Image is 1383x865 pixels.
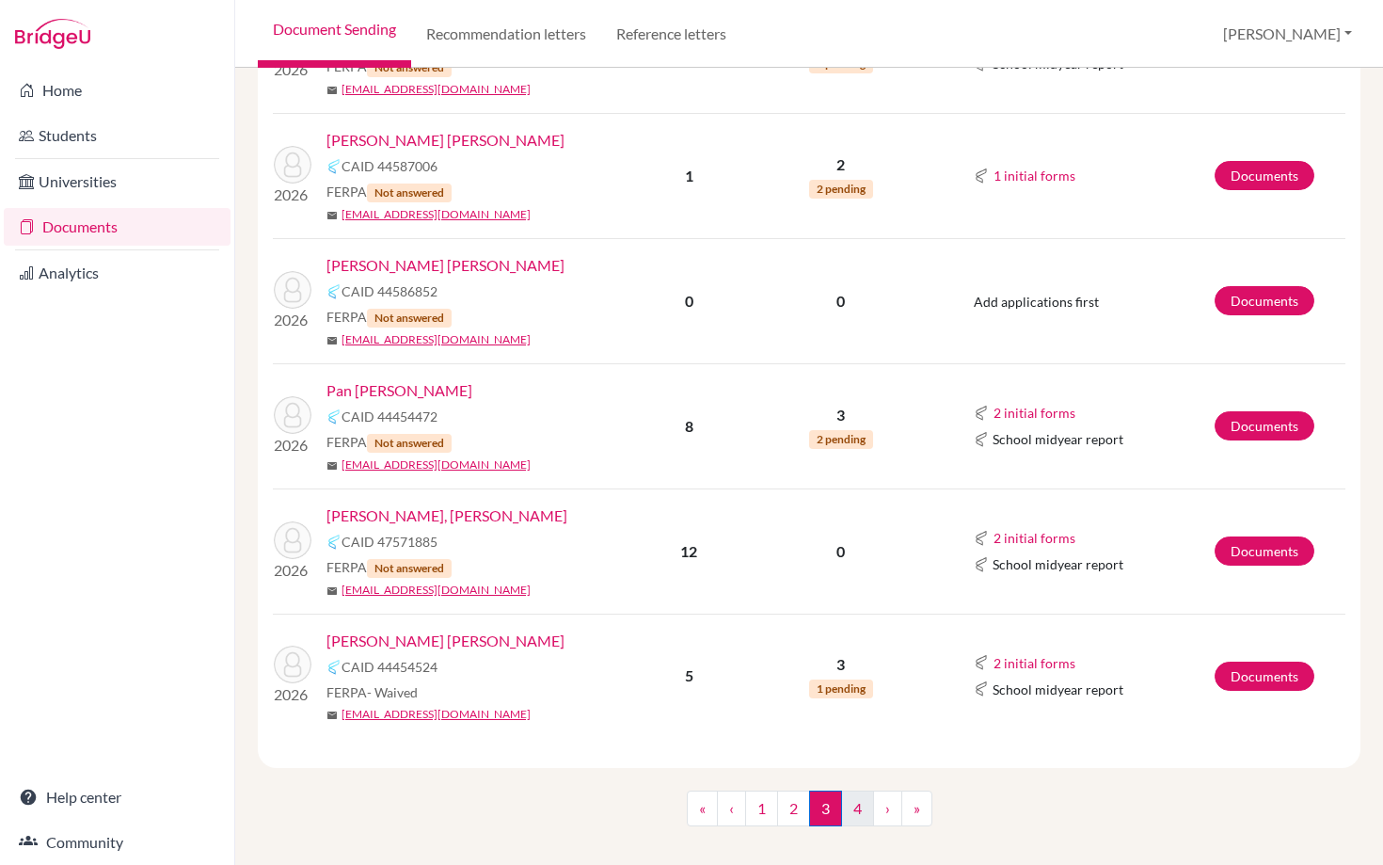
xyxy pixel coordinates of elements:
span: CAID 44454472 [342,407,437,426]
img: Common App logo [326,159,342,174]
span: Not answered [367,559,452,578]
span: - Waived [367,684,418,700]
img: Common App logo [974,655,989,670]
a: [PERSON_NAME], [PERSON_NAME] [326,505,567,527]
a: [EMAIL_ADDRESS][DOMAIN_NAME] [342,582,531,599]
b: 8 [685,417,693,435]
b: 1 [685,167,693,184]
a: ‹ [717,791,746,826]
span: mail [326,585,338,597]
p: 2026 [274,683,311,706]
a: [PERSON_NAME] [PERSON_NAME] [326,254,564,277]
img: Common App logo [974,681,989,697]
a: Documents [4,208,230,246]
b: 12 [680,542,697,560]
button: 2 initial forms [993,527,1076,549]
img: Lopez Knoepffler, Rodrigo [274,271,311,309]
p: 2026 [274,434,311,457]
span: School midyear report [993,554,1123,574]
span: FERPA [326,557,452,578]
p: 2026 [274,184,311,206]
span: Not answered [367,309,452,328]
span: 3 [809,791,842,826]
p: 2 [754,153,928,176]
span: School midyear report [993,680,1123,699]
span: 2 pending [809,180,873,199]
span: mail [326,85,338,96]
span: FERPA [326,182,452,202]
p: 2026 [274,309,311,331]
a: Community [4,824,230,861]
span: FERPA [326,307,452,328]
img: Common App logo [326,284,342,299]
span: Not answered [367,58,452,77]
span: FERPA [326,432,452,453]
button: 2 initial forms [993,402,1076,424]
a: Pan [PERSON_NAME] [326,379,472,402]
img: Bridge-U [15,19,90,49]
img: Common App logo [974,531,989,546]
span: Add applications first [974,294,1099,310]
a: Documents [1215,411,1314,441]
a: « [687,791,718,826]
img: Pan Mora, Jerry Rafael [274,396,311,434]
a: 4 [841,791,874,826]
img: Common App logo [326,409,342,424]
a: [EMAIL_ADDRESS][DOMAIN_NAME] [342,706,531,723]
span: FERPA [326,682,418,702]
a: Students [4,117,230,154]
img: Common App logo [326,660,342,675]
p: 2026 [274,58,311,81]
p: 3 [754,404,928,426]
b: 5 [685,666,693,684]
button: 2 initial forms [993,652,1076,674]
p: 3 [754,653,928,676]
img: Common App logo [974,557,989,572]
a: › [873,791,902,826]
span: CAID 47571885 [342,532,437,552]
button: [PERSON_NAME] [1215,16,1360,52]
a: [EMAIL_ADDRESS][DOMAIN_NAME] [342,81,531,98]
a: Documents [1215,161,1314,190]
span: mail [326,710,338,721]
p: 0 [754,290,928,312]
img: Common App logo [974,406,989,421]
span: Not answered [367,434,452,453]
a: 1 [745,791,778,826]
img: Parrales Coronel, Maximus L. [274,521,311,559]
a: Analytics [4,254,230,292]
span: School midyear report [993,429,1123,449]
span: CAID 44587006 [342,156,437,176]
a: [PERSON_NAME] [PERSON_NAME] [326,630,564,652]
a: Universities [4,163,230,200]
p: 2026 [274,559,311,582]
a: 2 [777,791,810,826]
span: Not answered [367,184,452,202]
span: 2 pending [809,430,873,449]
a: Help center [4,778,230,816]
a: » [901,791,932,826]
a: Documents [1215,662,1314,691]
span: CAID 44454524 [342,657,437,677]
span: mail [326,460,338,472]
nav: ... [687,791,932,841]
b: 0 [685,292,693,310]
a: [EMAIL_ADDRESS][DOMAIN_NAME] [342,206,531,223]
img: Common App logo [974,168,989,184]
img: Lopez Knoepffler, Ricardo [274,146,311,184]
a: [PERSON_NAME] [PERSON_NAME] [326,129,564,152]
span: mail [326,210,338,221]
span: CAID 44586852 [342,281,437,301]
span: mail [326,335,338,346]
img: Common App logo [974,432,989,447]
button: 1 initial forms [993,165,1076,186]
a: Documents [1215,286,1314,315]
p: 0 [754,540,928,563]
a: Home [4,72,230,109]
a: [EMAIL_ADDRESS][DOMAIN_NAME] [342,331,531,348]
img: Common App logo [326,535,342,550]
span: 1 pending [809,680,873,698]
a: [EMAIL_ADDRESS][DOMAIN_NAME] [342,457,531,473]
img: Sandino Arguello, Ana Sofia [274,646,311,683]
a: Documents [1215,537,1314,566]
